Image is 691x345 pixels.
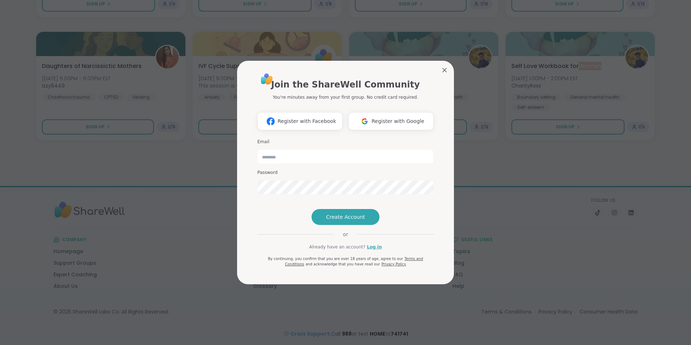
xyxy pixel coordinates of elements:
[257,112,343,130] button: Register with Facebook
[268,257,403,261] span: By continuing, you confirm that you are over 18 years of age, agree to our
[372,118,424,125] span: Register with Google
[273,94,418,101] p: You're minutes away from your first group. No credit card required.
[257,139,434,145] h3: Email
[259,71,275,87] img: ShareWell Logo
[278,118,336,125] span: Register with Facebook
[312,209,379,225] button: Create Account
[334,231,357,238] span: or
[271,78,420,91] h1: Join the ShareWell Community
[326,213,365,221] span: Create Account
[257,170,434,176] h3: Password
[264,115,278,128] img: ShareWell Logomark
[381,262,406,266] a: Privacy Policy
[285,257,423,266] a: Terms and Conditions
[358,115,372,128] img: ShareWell Logomark
[348,112,434,130] button: Register with Google
[305,262,380,266] span: and acknowledge that you have read our
[367,244,382,250] a: Log in
[309,244,365,250] span: Already have an account?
